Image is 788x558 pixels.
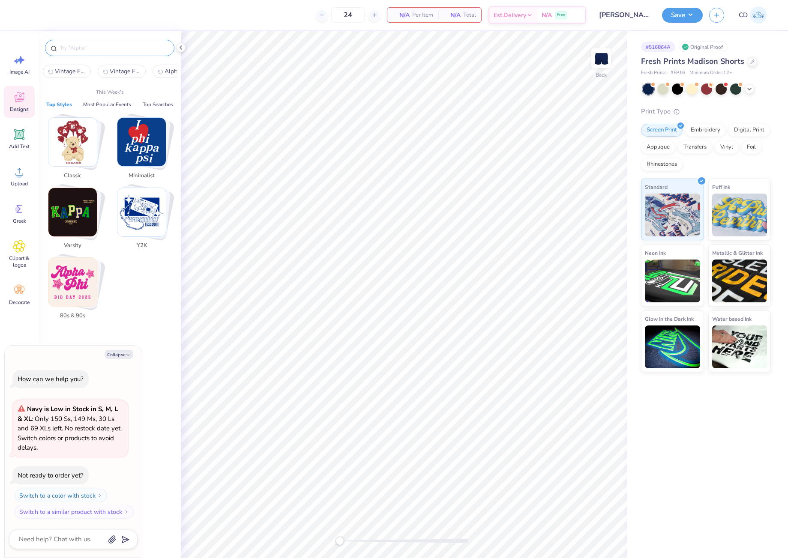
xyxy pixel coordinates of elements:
[641,69,666,77] span: Fresh Prints
[48,188,97,236] img: Varsity
[750,6,767,24] img: Cedric Diasanta
[593,6,656,24] input: Untitled Design
[18,471,84,480] div: Not ready to order yet?
[18,405,122,452] span: : Only 150 Ss, 149 Ms, 30 Ls and 69 XLs left. No restock date yet. Switch colors or products to a...
[128,242,156,250] span: Y2K
[9,143,30,150] span: Add Text
[96,88,124,96] p: This Week's
[728,124,770,137] div: Digital Print
[81,100,134,109] button: Most Popular Events
[645,248,666,257] span: Neon Ink
[680,42,728,52] div: Original Proof
[641,141,675,154] div: Applique
[124,509,129,514] img: Switch to a similar product with stock
[641,56,744,66] span: Fresh Prints Madison Shorts
[712,325,767,368] img: Water based Ink
[739,10,748,20] span: CD
[443,11,461,20] span: N/A
[43,257,108,323] button: Stack Card Button 80s & 90s
[715,141,739,154] div: Vinyl
[412,11,433,20] span: Per Item
[15,505,134,519] button: Switch to a similar product with stock
[662,8,703,23] button: Save
[59,312,87,320] span: 80s & 90s
[13,218,26,224] span: Greek
[463,11,476,20] span: Total
[641,107,771,116] div: Print Type
[165,67,195,75] span: Alpha Omicron Pi Colorful Rose Flower Bouquet PR Shirt
[641,42,675,52] div: # 516864A
[645,325,700,368] img: Glow in the Dark Ink
[110,67,141,75] span: Vintage Football Support Kit Homecoming Shirt
[98,65,146,78] button: Vintage Football Support Kit Homecoming Shirt1
[43,117,108,183] button: Stack Card Button Classic
[48,258,97,306] img: 80s & 90s
[18,375,84,383] div: How can we help you?
[735,6,771,24] a: CD
[645,182,668,191] span: Standard
[9,69,30,75] span: Image AI
[140,100,176,109] button: Top Searches
[712,248,763,257] span: Metallic & Glitter Ink
[59,44,169,52] input: Try "Alpha"
[97,493,102,498] img: Switch to a color with stock
[10,106,29,113] span: Designs
[645,194,700,236] img: Standard
[112,117,177,183] button: Stack Card Button Minimalist
[593,50,610,67] img: Back
[393,11,410,20] span: N/A
[11,180,28,187] span: Upload
[331,7,365,23] input: – –
[712,260,767,302] img: Metallic & Glitter Ink
[9,299,30,306] span: Decorate
[557,12,565,18] span: Free
[542,11,552,20] span: N/A
[59,172,87,180] span: Classic
[105,350,133,359] button: Collapse
[678,141,712,154] div: Transfers
[712,314,752,323] span: Water based Ink
[112,188,177,254] button: Stack Card Button Y2K
[689,69,732,77] span: Minimum Order: 12 +
[48,118,97,166] img: Classic
[44,100,75,109] button: Top Styles
[59,242,87,250] span: Varsity
[55,67,86,75] span: Vintage Football
[5,255,33,269] span: Clipart & logos
[15,489,107,502] button: Switch to a color with stock
[596,71,607,79] div: Back
[153,65,201,78] button: Alpha Omicron Pi Colorful Rose Flower Bouquet PR Shirt2
[685,124,726,137] div: Embroidery
[117,118,166,166] img: Minimalist
[741,141,761,154] div: Foil
[671,69,685,77] span: # FP16
[43,65,91,78] button: Vintage Football0
[128,172,156,180] span: Minimalist
[336,537,344,545] div: Accessibility label
[645,314,694,323] span: Glow in the Dark Ink
[494,11,526,20] span: Est. Delivery
[117,188,166,236] img: Y2K
[645,260,700,302] img: Neon Ink
[43,188,108,254] button: Stack Card Button Varsity
[641,124,683,137] div: Screen Print
[712,194,767,236] img: Puff Ink
[641,158,683,171] div: Rhinestones
[18,405,118,423] strong: Navy is Low in Stock in S, M, L & XL
[712,182,730,191] span: Puff Ink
